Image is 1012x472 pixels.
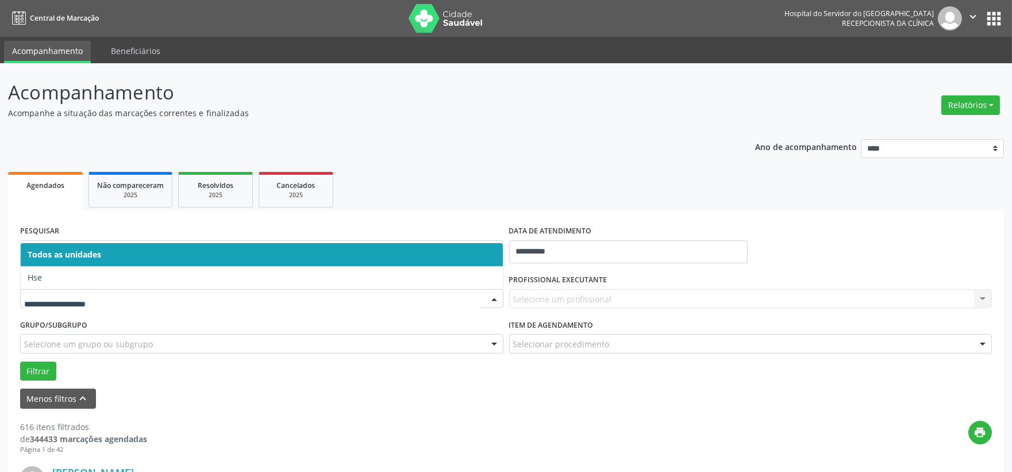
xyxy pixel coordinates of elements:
span: Recepcionista da clínica [842,18,934,28]
div: de [20,433,147,445]
button: Filtrar [20,362,56,381]
p: Acompanhamento [8,78,705,107]
div: 2025 [267,191,325,199]
div: 2025 [97,191,164,199]
p: Ano de acompanhamento [755,139,857,154]
div: Página 1 de 42 [20,445,147,455]
i:  [967,10,979,23]
span: Resolvidos [198,181,233,190]
label: DATA DE ATENDIMENTO [509,222,592,240]
div: Hospital do Servidor do [GEOGRAPHIC_DATA] [784,9,934,18]
strong: 344433 marcações agendadas [30,433,147,444]
span: Todos as unidades [28,249,101,260]
span: Hse [28,272,42,283]
span: Agendados [26,181,64,190]
label: Item de agendamento [509,316,594,334]
p: Acompanhe a situação das marcações correntes e finalizadas [8,107,705,119]
label: PROFISSIONAL EXECUTANTE [509,271,607,289]
a: Central de Marcação [8,9,99,28]
button: apps [984,9,1004,29]
button: Relatórios [941,95,1000,115]
span: Central de Marcação [30,13,99,23]
span: Cancelados [277,181,315,190]
i: print [974,426,987,439]
a: Acompanhamento [4,41,91,63]
img: img [938,6,962,30]
i: keyboard_arrow_up [77,392,90,405]
span: Selecione um grupo ou subgrupo [24,338,153,350]
span: Selecionar procedimento [513,338,610,350]
span: Não compareceram [97,181,164,190]
label: Grupo/Subgrupo [20,316,87,334]
div: 616 itens filtrados [20,421,147,433]
a: Beneficiários [103,41,168,61]
label: PESQUISAR [20,222,59,240]
div: 2025 [187,191,244,199]
button:  [962,6,984,30]
button: print [968,421,992,444]
button: Menos filtroskeyboard_arrow_up [20,389,96,409]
